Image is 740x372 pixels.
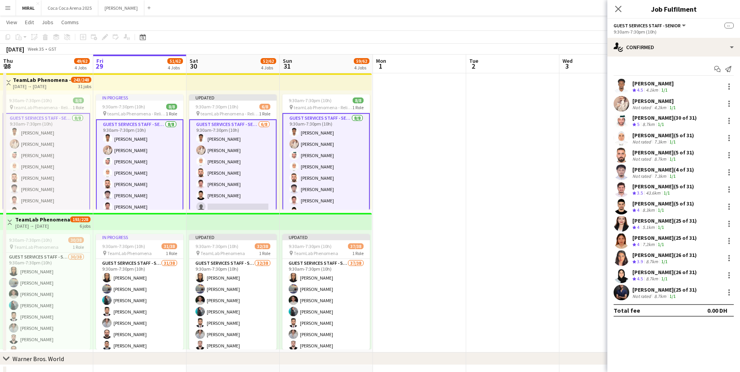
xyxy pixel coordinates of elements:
app-card-role: Guest Services Staff - Senior8/89:30am-7:30pm (10h)[PERSON_NAME][PERSON_NAME][PERSON_NAME][PERSON... [96,119,183,227]
span: 9:30am-7:30pm (10h) [195,104,238,110]
div: 5.1km [641,224,656,231]
span: 9:30am-7:30pm (10h) [9,237,52,243]
span: Week 35 [26,46,45,52]
app-job-card: Updated9:30am-7:30pm (10h)37/38 TeamLab Phenomena1 RoleGuest Services Staff - Senior37/389:30am-7... [282,234,370,349]
div: 4 Jobs [75,65,89,71]
div: [PERSON_NAME] (30 of 31) [632,114,697,121]
span: 9:30am-7:30pm (10h) [102,104,145,110]
span: 31/38 [161,243,177,249]
a: Comms [58,17,82,27]
button: [PERSON_NAME] [98,0,144,16]
div: [PERSON_NAME] (26 of 31) [632,269,697,276]
span: 243/248 [71,77,91,83]
div: 9:30am-7:30pm (10h)8/8 teamLab Phenomena - Relievers1 RoleGuest Services Staff - Senior8/89:30am-... [282,94,370,210]
span: 1 [375,62,386,71]
app-card-role: Guest Services Staff - Senior6/89:30am-7:30pm (10h)[PERSON_NAME][PERSON_NAME][PERSON_NAME][PERSON... [189,119,277,227]
span: 6/8 [259,104,270,110]
span: 37/38 [348,243,364,249]
div: [PERSON_NAME] (4 of 31) [632,166,694,173]
span: 1 Role [166,111,177,117]
span: 3.9 [637,259,643,264]
app-skills-label: 1/1 [658,207,664,213]
div: Not rated [632,293,653,299]
span: 3 [561,62,573,71]
app-skills-label: 1/1 [669,293,676,299]
div: 8.7km [644,276,660,282]
span: 30/38 [68,237,84,243]
span: 1 Role [73,244,84,250]
button: Coca Coca Arena 2025 [41,0,98,16]
app-job-card: Updated9:30am-7:30pm (10h)32/38 TeamLab Phenomena1 RoleGuest Services Staff - Senior32/389:30am-7... [189,234,277,349]
span: 9:30am-7:30pm (10h) [289,97,332,103]
div: 8.7km [641,121,656,128]
span: teamLab Phenomena - Relievers [14,105,73,110]
app-job-card: 9:30am-7:30pm (10h)8/8 teamLab Phenomena - Relievers1 RoleGuest Services Staff - Senior8/89:30am-... [3,94,90,210]
span: 32/38 [255,243,270,249]
a: View [3,17,20,27]
span: Tue [469,57,478,64]
div: Total fee [614,306,640,314]
span: Sun [283,57,292,64]
span: 5 [637,121,639,127]
app-job-card: 9:30am-7:30pm (10h)30/38 TeamLab Phenomena1 RoleGuest Services Staff - Senior30/389:30am-7:30pm (... [3,234,90,349]
div: [PERSON_NAME] (5 of 31) [632,183,694,190]
div: [PERSON_NAME] (25 of 31) [632,286,697,293]
div: [PERSON_NAME] (5 of 31) [632,149,694,156]
div: 8.7km [644,259,660,265]
span: 4 [637,207,639,213]
span: Guest Services Staff - Senior [614,23,681,28]
div: In progress [96,234,183,240]
div: 4 Jobs [168,65,183,71]
span: 9:30am-7:30pm (10h) [289,243,332,249]
app-skills-label: 1/1 [664,190,670,196]
div: [PERSON_NAME] (5 of 31) [632,200,694,207]
div: Confirmed [607,38,740,57]
button: MIRAL [16,0,41,16]
button: Guest Services Staff - Senior [614,23,687,28]
div: [PERSON_NAME] (5 of 31) [632,132,694,139]
span: teamLab Phenomena - Relievers [294,105,352,110]
div: Updated9:30am-7:30pm (10h)6/8 teamLab Phenomena - Relievers1 RoleGuest Services Staff - Senior6/8... [189,94,277,210]
div: 4.1km [644,87,660,94]
div: Updated [189,94,277,101]
span: 4 [637,224,639,230]
span: 8/8 [353,97,364,103]
span: 51/62 [167,58,183,64]
a: Jobs [39,17,57,27]
span: 1 Role [166,250,177,256]
div: 8.3km [641,207,656,214]
app-skills-label: 1/1 [661,87,667,93]
div: In progress [96,94,183,101]
h3: TeamLab Phenomena [15,216,70,223]
span: TeamLab Phenomena [201,250,245,256]
app-card-role: Guest Services Staff - Senior8/89:30am-7:30pm (10h)[PERSON_NAME][PERSON_NAME][PERSON_NAME][PERSON... [282,113,370,220]
app-skills-label: 1/1 [658,241,664,247]
div: Warner Bros. World [12,355,64,363]
span: 1 Role [259,111,270,117]
app-skills-label: 1/1 [669,139,676,145]
div: Not rated [632,139,653,145]
span: 4.5 [637,276,643,282]
div: 8.7km [653,156,668,162]
app-skills-label: 1/1 [661,276,667,282]
h3: Job Fulfilment [607,4,740,14]
div: GST [48,46,57,52]
span: Jobs [42,19,53,26]
span: Sat [190,57,198,64]
span: 2 [468,62,478,71]
span: 1 Role [73,105,84,110]
div: [DATE] → [DATE] [13,83,71,89]
span: 9:30am-7:30pm (10h) [102,243,145,249]
div: [PERSON_NAME] [632,80,674,87]
span: 31 [282,62,292,71]
span: 8/8 [166,104,177,110]
app-job-card: In progress9:30am-7:30pm (10h)8/8 teamLab Phenomena - Relievers1 RoleGuest Services Staff - Senio... [96,94,183,210]
div: 7.3km [653,139,668,145]
div: 6 jobs [80,222,91,229]
div: 7.3km [653,173,668,179]
span: 1 Role [352,250,364,256]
